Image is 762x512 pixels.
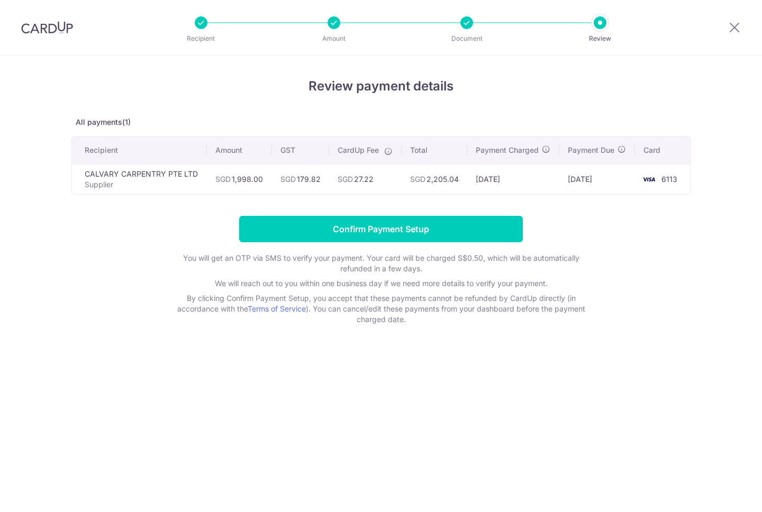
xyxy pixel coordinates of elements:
[169,253,593,274] p: You will get an OTP via SMS to verify your payment. Your card will be charged S$0.50, which will ...
[71,117,691,127] p: All payments(1)
[402,136,468,164] th: Total
[295,33,373,44] p: Amount
[410,175,425,184] span: SGD
[169,293,593,325] p: By clicking Confirm Payment Setup, you accept that these payments cannot be refunded by CardUp di...
[215,175,231,184] span: SGD
[661,175,677,184] span: 6113
[561,33,639,44] p: Review
[402,164,468,194] td: 2,205.04
[428,33,506,44] p: Document
[72,136,207,164] th: Recipient
[280,175,296,184] span: SGD
[71,77,691,96] h4: Review payment details
[21,21,73,34] img: CardUp
[207,136,272,164] th: Amount
[467,164,559,194] td: [DATE]
[338,145,379,156] span: CardUp Fee
[162,33,240,44] p: Recipient
[248,304,306,313] a: Terms of Service
[272,164,329,194] td: 179.82
[239,216,523,242] input: Confirm Payment Setup
[476,145,539,156] span: Payment Charged
[72,164,207,194] td: CALVARY CARPENTRY PTE LTD
[207,164,272,194] td: 1,998.00
[635,136,691,164] th: Card
[559,164,635,194] td: [DATE]
[169,278,593,289] p: We will reach out to you within one business day if we need more details to verify your payment.
[272,136,329,164] th: GST
[568,145,614,156] span: Payment Due
[638,173,659,186] img: <span class="translation_missing" title="translation missing: en.account_steps.new_confirm_form.b...
[338,175,353,184] span: SGD
[85,179,198,190] p: Supplier
[329,164,402,194] td: 27.22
